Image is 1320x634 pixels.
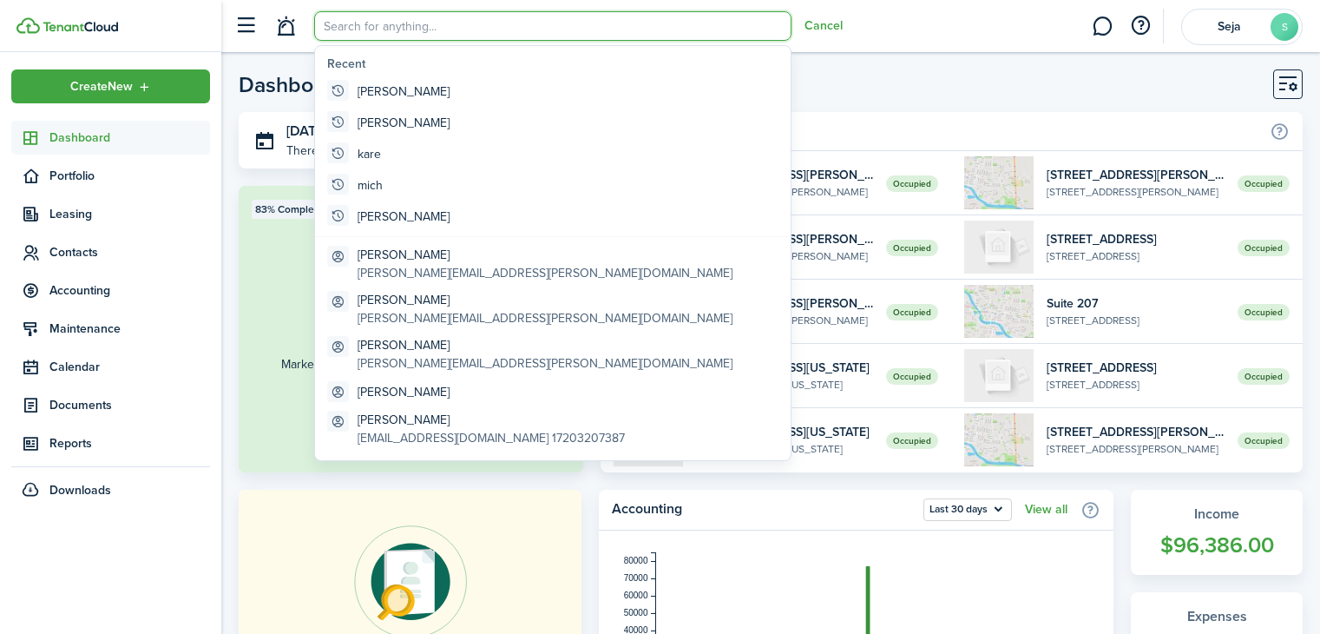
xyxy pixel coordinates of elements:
a: Dashboard [11,121,210,155]
tspan: 50000 [624,608,648,617]
span: Calendar [49,358,210,376]
button: Cancel [804,19,843,33]
widget-stats-title: Income [1148,504,1285,525]
widget-list-item-title: [STREET_ADDRESS][PERSON_NAME] [1047,166,1225,184]
widget-list-item-title: [STREET_ADDRESS] [1047,359,1225,377]
widget-list-item-description: [STREET_ADDRESS][PERSON_NAME] [1047,441,1225,457]
global-search-item: [PERSON_NAME] [320,107,785,138]
avatar-text: S [1271,13,1298,41]
img: 1 [964,221,1034,274]
a: Messaging [1086,4,1119,49]
global-search-item-title: [PERSON_NAME] [358,114,450,132]
widget-list-item-description: [STREET_ADDRESS] [1047,377,1225,393]
button: Open resource center [1126,11,1155,41]
button: Open sidebar [229,10,262,43]
tspan: 70000 [624,573,648,583]
h3: [DATE], [DATE] [286,121,570,142]
span: Occupied [1238,240,1290,256]
span: Downloads [49,481,111,499]
button: Customise [1273,69,1303,99]
span: Occupied [1238,433,1290,449]
tspan: 60000 [624,591,648,600]
global-search-item-title: [PERSON_NAME] [358,336,732,354]
a: View all [1025,503,1067,517]
span: Contacts [49,243,210,261]
span: Portfolio [49,167,210,185]
global-search-item-title: [PERSON_NAME] [358,208,450,226]
global-search-item-title: kare [358,145,381,163]
global-search-item-description: [PERSON_NAME][EMAIL_ADDRESS][PERSON_NAME][DOMAIN_NAME] [358,309,732,327]
global-search-item-description: [PERSON_NAME][EMAIL_ADDRESS][PERSON_NAME][DOMAIN_NAME] [358,354,732,373]
tspan: 80000 [624,556,648,565]
global-search-list-title: Recent [327,55,785,73]
home-widget-title: Recently viewed [614,121,1261,142]
p: There are no reminders for . [286,142,472,160]
span: Create New [70,81,133,93]
span: Reports [49,434,210,452]
home-widget-title: Accounting [612,499,915,521]
global-search-item: [PERSON_NAME] [320,201,785,232]
span: 83% Complete [255,201,324,217]
img: TenantCloud [16,17,40,34]
span: Dashboard [49,129,210,147]
global-search-item-title: [PERSON_NAME] [358,383,450,401]
span: Occupied [1238,304,1290,320]
span: Seja [1194,21,1264,33]
button: Last 30 days [923,499,1012,521]
global-search-item-description: [EMAIL_ADDRESS][DOMAIN_NAME] 17203207387 [358,429,625,447]
global-search-item-title: [PERSON_NAME] [358,246,732,264]
header-page-title: Dashboard [239,74,345,96]
span: Leasing [49,205,210,223]
global-search-item: [PERSON_NAME] [320,76,785,107]
global-search-item: mich [320,169,785,201]
img: TenantCloud [43,22,118,32]
widget-list-item-description: [STREET_ADDRESS][PERSON_NAME] [1047,184,1225,200]
span: Occupied [1238,175,1290,192]
img: 1 [964,413,1034,466]
widget-step-description: Market a listing to get more leads and sign more leases. [278,355,544,392]
span: Occupied [1238,368,1290,385]
span: Occupied [886,240,938,256]
global-search-item-description: [PERSON_NAME][EMAIL_ADDRESS][PERSON_NAME][DOMAIN_NAME] [358,264,732,282]
img: 1 [964,285,1034,338]
widget-stats-count: $96,386.00 [1148,529,1285,562]
widget-list-item-title: Suite 207 [1047,294,1225,313]
span: Occupied [886,433,938,449]
button: Open menu [11,69,210,103]
span: Occupied [886,175,938,192]
widget-list-item-description: [STREET_ADDRESS] [1047,248,1225,264]
button: Open menu [923,499,1012,521]
a: Notifications [269,4,302,49]
img: 1 [964,156,1034,209]
global-search-item-title: [PERSON_NAME] [358,291,732,309]
input: Search for anything... [314,11,791,41]
global-search-item-title: [PERSON_NAME] [358,83,450,101]
span: Occupied [886,368,938,385]
img: 1 [964,349,1034,402]
a: Income$96,386.00 [1131,490,1303,575]
widget-list-item-title: [STREET_ADDRESS] [1047,230,1225,248]
span: Occupied [886,304,938,320]
a: Reports [11,426,210,460]
global-search-item-title: mich [358,176,383,195]
span: Accounting [49,281,210,300]
span: Maintenance [49,320,210,338]
widget-list-item-title: [STREET_ADDRESS][PERSON_NAME] [1047,423,1225,441]
widget-list-item-description: [STREET_ADDRESS] [1047,313,1225,328]
widget-stats-title: Expenses [1148,606,1285,627]
span: Documents [49,396,210,414]
global-search-item-title: [PERSON_NAME] [358,411,625,429]
global-search-item: kare [320,138,785,169]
